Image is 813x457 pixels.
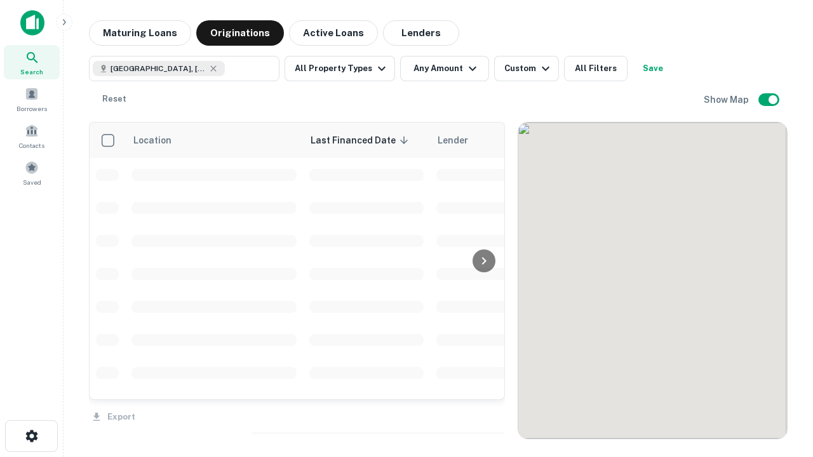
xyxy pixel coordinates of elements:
button: Save your search to get updates of matches that match your search criteria. [633,56,673,81]
button: Custom [494,56,559,81]
span: Last Financed Date [311,133,412,148]
h6: Show Map [704,93,751,107]
div: 0 0 [518,123,787,439]
th: Lender [430,123,633,158]
span: Borrowers [17,103,47,114]
span: Location [133,133,188,148]
th: Last Financed Date [303,123,430,158]
a: Contacts [4,119,60,153]
button: Any Amount [400,56,489,81]
button: Reset [94,86,135,112]
span: [GEOGRAPHIC_DATA], [GEOGRAPHIC_DATA] [111,63,206,74]
button: All Filters [564,56,628,81]
button: Maturing Loans [89,20,191,46]
button: Originations [196,20,284,46]
span: Saved [23,177,41,187]
span: Search [20,67,43,77]
button: All Property Types [285,56,395,81]
div: Custom [504,61,553,76]
a: Saved [4,156,60,190]
button: Active Loans [289,20,378,46]
iframe: Chat Widget [749,315,813,376]
button: Lenders [383,20,459,46]
span: Lender [438,133,468,148]
th: Location [125,123,303,158]
span: Contacts [19,140,44,150]
a: Borrowers [4,82,60,116]
a: Search [4,45,60,79]
img: capitalize-icon.png [20,10,44,36]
